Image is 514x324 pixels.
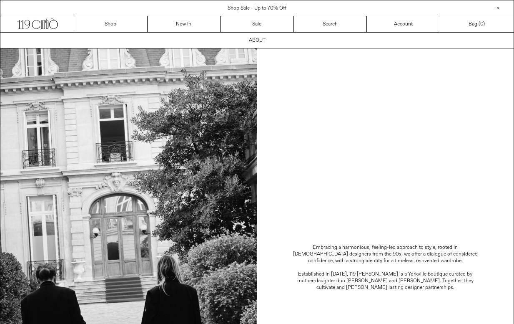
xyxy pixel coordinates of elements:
a: Bag () [440,16,514,32]
a: Shop Sale - Up to 70% Off [228,5,286,12]
a: Search [294,16,367,32]
p: Embracing a harmonious, feeling-led approach to style, rooted in [DEMOGRAPHIC_DATA] designers fro... [289,244,481,264]
a: New In [148,16,221,32]
a: Sale [221,16,294,32]
span: 0 [480,21,483,28]
span: ) [480,20,485,28]
a: Account [367,16,440,32]
p: Established in [DATE], 119 [PERSON_NAME] is a Yorkville boutique curated by mother-daughter duo [... [289,271,481,291]
p: ABOUT [249,35,266,46]
a: Shop [74,16,148,32]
